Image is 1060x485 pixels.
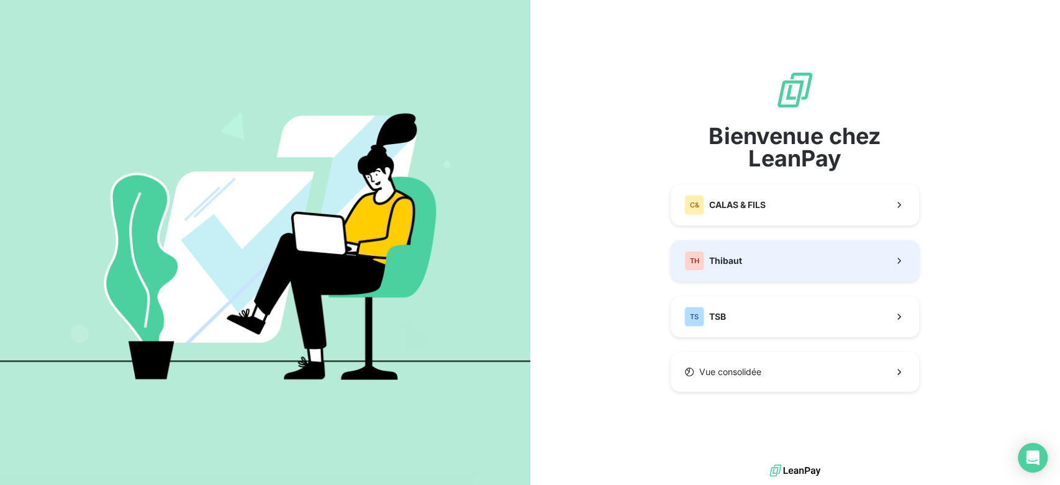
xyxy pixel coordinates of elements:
[671,125,919,170] span: Bienvenue chez LeanPay
[769,461,820,480] img: logo
[671,352,919,392] button: Vue consolidée
[671,240,919,281] button: THThibaut
[699,366,761,378] span: Vue consolidée
[1018,443,1048,473] div: Open Intercom Messenger
[684,195,704,215] div: C&
[775,70,815,110] img: logo sigle
[671,184,919,225] button: C&CALAS & FILS
[709,255,742,267] span: Thibaut
[671,296,919,337] button: TSTSB
[709,310,726,323] span: TSB
[709,199,766,211] span: CALAS & FILS
[684,307,704,327] div: TS
[684,251,704,271] div: TH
